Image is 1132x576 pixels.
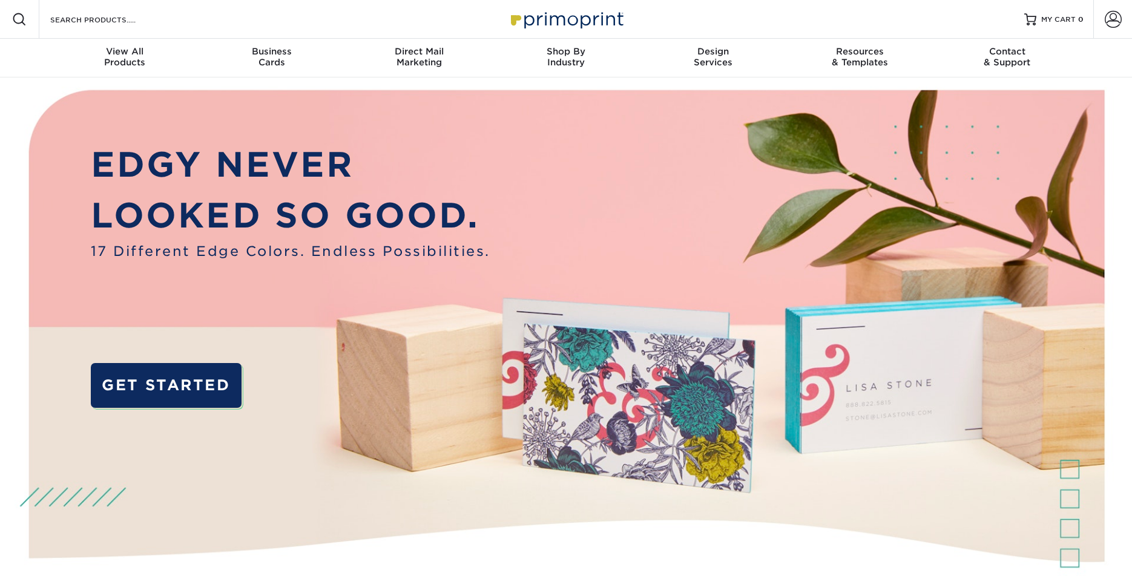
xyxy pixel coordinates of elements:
[199,46,346,57] span: Business
[505,6,627,32] img: Primoprint
[786,39,933,77] a: Resources& Templates
[91,139,490,190] p: EDGY NEVER
[639,46,786,68] div: Services
[199,46,346,68] div: Cards
[493,46,640,57] span: Shop By
[51,46,199,57] span: View All
[786,46,933,68] div: & Templates
[51,39,199,77] a: View AllProducts
[1041,15,1076,25] span: MY CART
[91,190,490,241] p: LOOKED SO GOOD.
[493,39,640,77] a: Shop ByIndustry
[1078,15,1084,24] span: 0
[933,46,1081,57] span: Contact
[199,39,346,77] a: BusinessCards
[933,46,1081,68] div: & Support
[639,39,786,77] a: DesignServices
[49,12,167,27] input: SEARCH PRODUCTS.....
[51,46,199,68] div: Products
[346,39,493,77] a: Direct MailMarketing
[346,46,493,68] div: Marketing
[91,241,490,261] span: 17 Different Edge Colors. Endless Possibilities.
[91,363,242,408] a: GET STARTED
[786,46,933,57] span: Resources
[346,46,493,57] span: Direct Mail
[639,46,786,57] span: Design
[493,46,640,68] div: Industry
[933,39,1081,77] a: Contact& Support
